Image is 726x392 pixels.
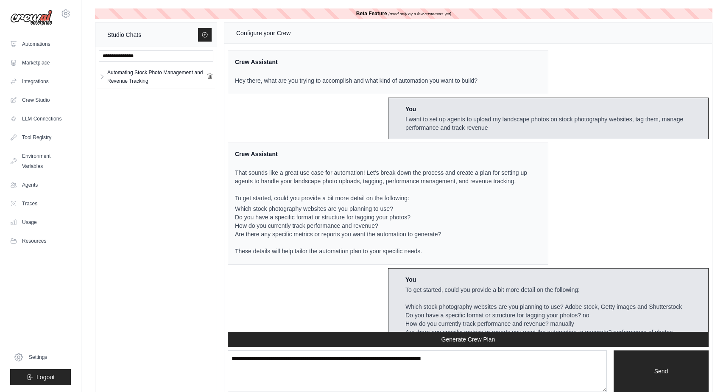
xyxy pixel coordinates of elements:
[235,76,477,85] p: Hey there, what are you trying to accomplish and what kind of automation you want to build?
[7,129,74,146] a: Tool Registry
[405,275,701,284] div: You
[7,232,74,249] button: Resources
[7,110,74,127] a: LLM Connections
[614,350,709,392] button: Send
[235,150,531,158] div: Crew Assistant
[235,247,531,255] p: These details will help tailor the automation plan to your specific needs.
[235,204,531,213] li: Which stock photography websites are you planning to use?
[7,73,74,90] a: Integrations
[107,30,141,40] div: Studio Chats
[228,332,709,347] button: Generate Crew Plan
[10,349,71,366] a: Settings
[106,68,207,85] a: Automating Stock Photo Management and Revenue Tracking
[356,11,387,17] b: Beta Feature
[405,286,701,345] div: To get started, could you provide a bit more detail on the following: Which stock photography web...
[10,369,71,385] button: Logout
[7,54,74,71] a: Marketplace
[7,195,74,212] a: Traces
[36,373,55,381] span: Logout
[235,213,531,221] li: Do you have a specific format or structure for tagging your photos?
[235,168,531,185] p: That sounds like a great use case for automation! Let's break down the process and create a plan ...
[235,58,477,66] div: Crew Assistant
[235,230,531,238] li: Are there any specific metrics or reports you want the automation to generate?
[235,194,531,202] p: To get started, could you provide a bit more detail on the following:
[107,68,207,85] div: Automating Stock Photo Management and Revenue Tracking
[7,176,74,193] a: Agents
[236,28,290,38] div: Configure your Crew
[388,11,451,16] i: (used only by a few customers yet)
[405,105,701,113] div: You
[7,36,74,53] a: Automations
[10,10,53,26] img: Logo
[405,115,701,132] div: I want to set up agents to upload my landscape photos on stock photography websites, tag them, ma...
[235,221,531,230] li: How do you currently track performance and revenue?
[7,92,74,109] a: Crew Studio
[7,214,74,231] a: Usage
[7,148,74,175] a: Environment Variables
